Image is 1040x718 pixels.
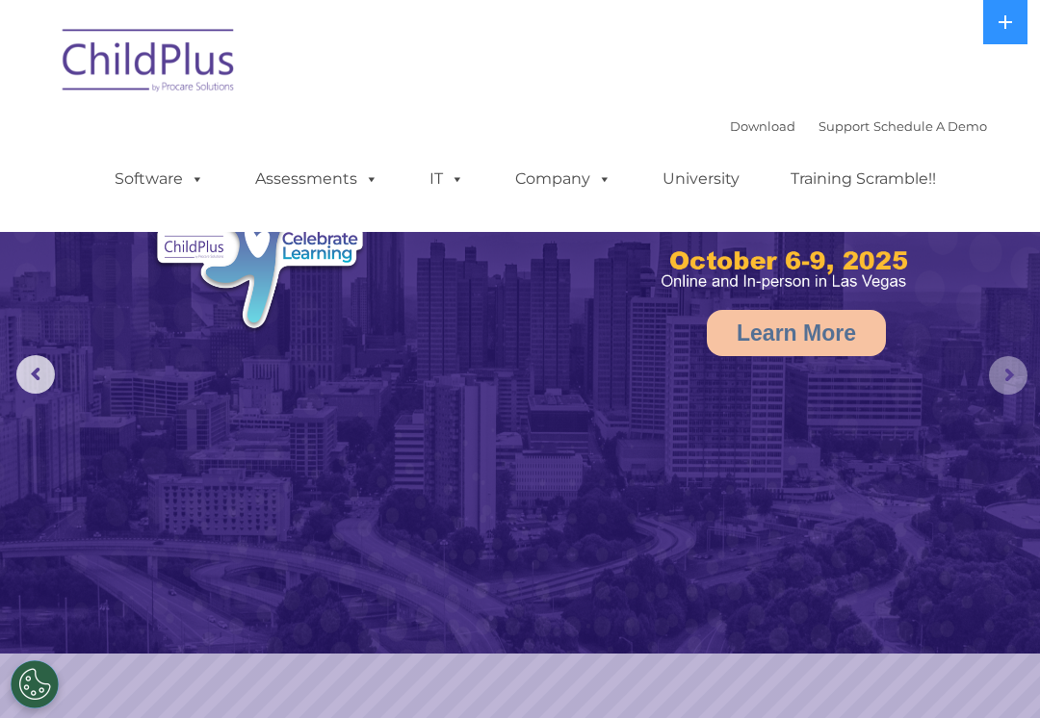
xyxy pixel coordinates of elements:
[11,660,59,708] button: Cookies Settings
[643,160,759,198] a: University
[496,160,631,198] a: Company
[873,118,987,134] a: Schedule A Demo
[730,118,987,134] font: |
[410,160,483,198] a: IT
[236,160,398,198] a: Assessments
[707,310,886,356] a: Learn More
[53,15,246,112] img: ChildPlus by Procare Solutions
[730,118,795,134] a: Download
[95,160,223,198] a: Software
[771,160,955,198] a: Training Scramble!!
[819,118,870,134] a: Support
